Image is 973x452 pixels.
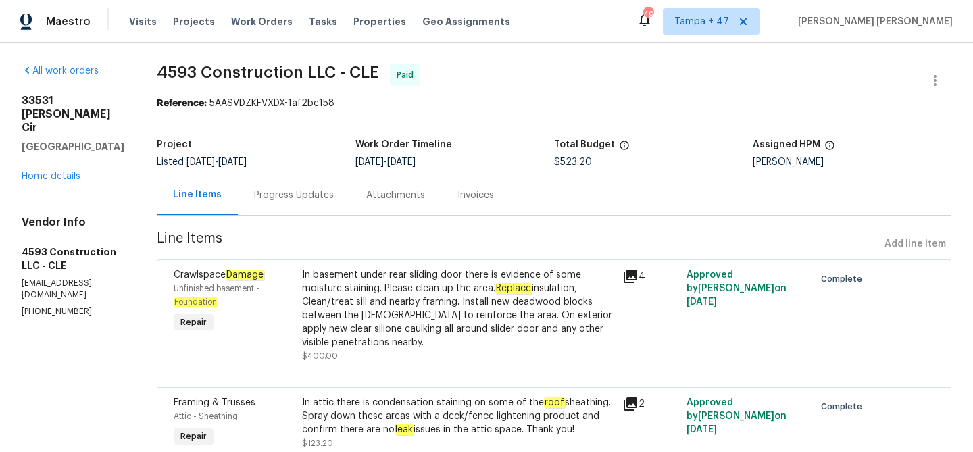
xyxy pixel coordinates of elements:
h5: Project [157,140,192,149]
div: 2 [622,396,678,412]
span: Approved by [PERSON_NAME] on [687,270,787,307]
span: $523.20 [554,157,592,167]
span: Attic - Sheathing [174,412,238,420]
h5: 4593 Construction LLC - CLE [22,245,124,272]
span: The hpm assigned to this work order. [824,140,835,157]
span: - [355,157,416,167]
span: Listed [157,157,247,167]
p: [EMAIL_ADDRESS][DOMAIN_NAME] [22,278,124,301]
span: [DATE] [218,157,247,167]
span: [DATE] [355,157,384,167]
a: Home details [22,172,80,181]
span: Properties [353,15,406,28]
span: Paid [397,68,419,82]
span: [DATE] [186,157,215,167]
span: Repair [175,430,212,443]
span: $123.20 [302,439,333,447]
a: All work orders [22,66,99,76]
span: Visits [129,15,157,28]
em: Foundation [174,297,218,307]
span: Line Items [157,232,879,257]
h4: Vendor Info [22,216,124,229]
span: $400.00 [302,352,338,360]
div: 4 [622,268,678,284]
b: Reference: [157,99,207,108]
div: Invoices [457,189,494,202]
div: Line Items [173,188,222,201]
span: Framing & Trusses [174,398,255,407]
p: [PHONE_NUMBER] [22,306,124,318]
span: 4593 Construction LLC - CLE [157,64,379,80]
div: 5AASVDZKFVXDX-1af2be158 [157,97,951,110]
h5: Total Budget [554,140,615,149]
em: leak [395,424,414,435]
span: The total cost of line items that have been proposed by Opendoor. This sum includes line items th... [619,140,630,157]
span: [DATE] [387,157,416,167]
div: In basement under rear sliding door there is evidence of some moisture staining. Please clean up ... [302,268,614,349]
span: Geo Assignments [422,15,510,28]
span: Tasks [309,17,337,26]
div: In attic there is condensation staining on some of the sheathing. Spray down these areas with a d... [302,396,614,436]
em: Damage [226,270,264,280]
span: Tampa + 47 [674,15,729,28]
h5: Work Order Timeline [355,140,452,149]
span: Unfinished basement - [174,284,259,306]
span: Work Orders [231,15,293,28]
div: Attachments [366,189,425,202]
span: Approved by [PERSON_NAME] on [687,398,787,434]
div: 497 [643,8,653,22]
em: Replace [495,283,532,294]
h2: 33531 [PERSON_NAME] Cir [22,94,124,134]
span: Crawlspace [174,270,264,280]
span: Complete [821,272,868,286]
span: [PERSON_NAME] [PERSON_NAME] [793,15,953,28]
span: Projects [173,15,215,28]
em: roof [544,397,565,408]
span: Complete [821,400,868,413]
span: [DATE] [687,425,717,434]
div: [PERSON_NAME] [753,157,951,167]
span: Maestro [46,15,91,28]
span: [DATE] [687,297,717,307]
span: Repair [175,316,212,329]
div: Progress Updates [254,189,334,202]
h5: Assigned HPM [753,140,820,149]
h5: [GEOGRAPHIC_DATA] [22,140,124,153]
span: - [186,157,247,167]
